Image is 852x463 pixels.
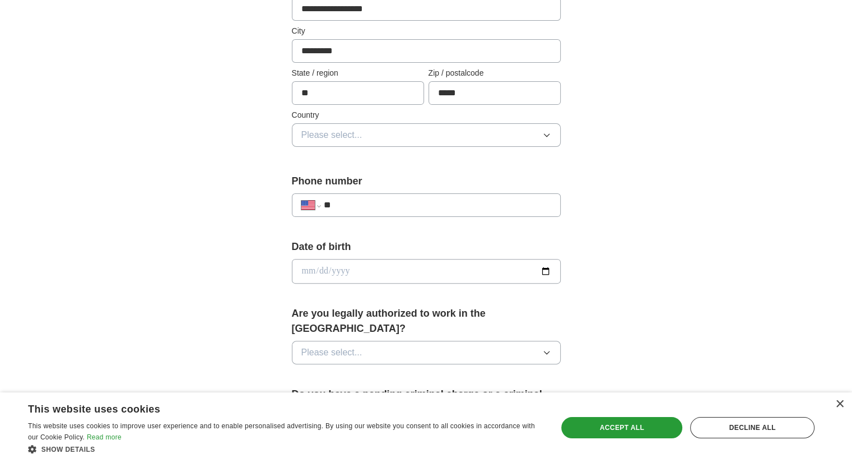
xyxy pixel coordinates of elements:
div: This website uses cookies [28,399,514,416]
label: City [292,25,561,37]
label: State / region [292,67,424,79]
span: Please select... [301,346,362,359]
div: Close [835,400,844,409]
label: Are you legally authorized to work in the [GEOGRAPHIC_DATA]? [292,306,561,336]
label: Phone number [292,174,561,189]
a: Read more, opens a new window [87,433,122,441]
button: Please select... [292,123,561,147]
span: This website uses cookies to improve user experience and to enable personalised advertising. By u... [28,422,535,441]
button: Please select... [292,341,561,364]
div: Decline all [690,417,814,438]
label: Do you have a pending criminal charge or a criminal conviction in any jurisdiction? [292,387,561,417]
label: Date of birth [292,239,561,254]
span: Please select... [301,128,362,142]
label: Country [292,109,561,121]
div: Accept all [561,417,682,438]
div: Show details [28,443,542,455]
span: Show details [41,446,95,453]
label: Zip / postalcode [429,67,561,79]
